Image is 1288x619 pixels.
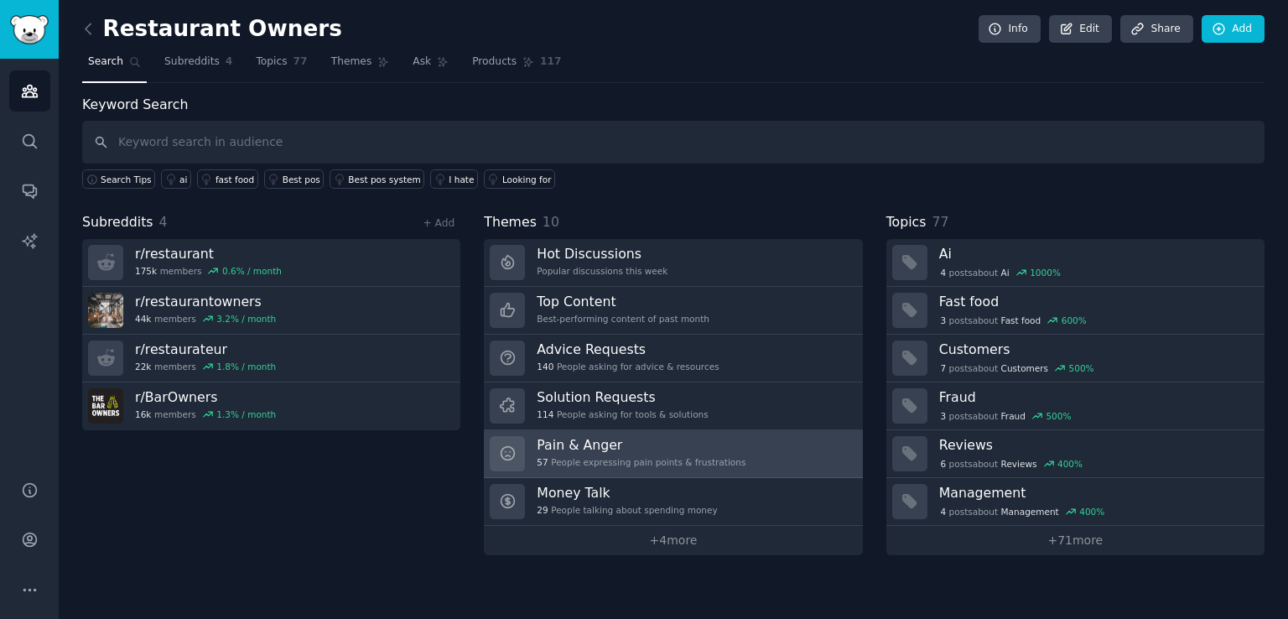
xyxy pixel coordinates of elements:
[88,55,123,70] span: Search
[82,96,188,112] label: Keyword Search
[216,174,254,185] div: fast food
[537,484,717,502] h3: Money Talk
[886,526,1265,555] a: +71more
[88,293,123,328] img: restaurantowners
[283,174,320,185] div: Best pos
[164,55,220,70] span: Subreddits
[10,15,49,44] img: GummySearch logo
[537,408,708,420] div: People asking for tools & solutions
[135,408,151,420] span: 16k
[82,212,153,233] span: Subreddits
[886,212,927,233] span: Topics
[537,245,667,263] h3: Hot Discussions
[325,49,396,83] a: Themes
[1001,315,1041,326] span: Fast food
[537,361,719,372] div: People asking for advice & resources
[1001,410,1026,422] span: Fraud
[135,265,282,277] div: members
[216,408,276,420] div: 1.3 % / month
[407,49,454,83] a: Ask
[1001,362,1048,374] span: Customers
[484,335,862,382] a: Advice Requests140People asking for advice & resources
[484,526,862,555] a: +4more
[135,361,151,372] span: 22k
[886,382,1265,430] a: Fraud3postsaboutFraud500%
[1001,458,1037,470] span: Reviews
[88,388,123,424] img: BarOwners
[939,388,1253,406] h3: Fraud
[939,361,1096,376] div: post s about
[484,287,862,335] a: Top ContentBest-performing content of past month
[430,169,478,189] a: I hate
[135,361,276,372] div: members
[484,478,862,526] a: Money Talk29People talking about spending money
[466,49,567,83] a: Products117
[537,388,708,406] h3: Solution Requests
[886,287,1265,335] a: Fast food3postsaboutFast food600%
[939,408,1073,424] div: post s about
[135,293,276,310] h3: r/ restaurantowners
[939,265,1062,280] div: post s about
[330,169,424,189] a: Best pos system
[543,214,559,230] span: 10
[82,169,155,189] button: Search Tips
[82,382,460,430] a: r/BarOwners16kmembers1.3% / month
[264,169,325,189] a: Best pos
[537,265,667,277] div: Popular discussions this week
[135,388,276,406] h3: r/ BarOwners
[1001,506,1059,518] span: Management
[331,55,372,70] span: Themes
[158,49,238,83] a: Subreddits4
[348,174,420,185] div: Best pos system
[216,313,276,325] div: 3.2 % / month
[159,214,168,230] span: 4
[82,239,460,287] a: r/restaurant175kmembers0.6% / month
[1120,15,1192,44] a: Share
[256,55,287,70] span: Topics
[939,436,1253,454] h3: Reviews
[135,408,276,420] div: members
[484,382,862,430] a: Solution Requests114People asking for tools & solutions
[502,174,552,185] div: Looking for
[161,169,191,189] a: ai
[537,341,719,358] h3: Advice Requests
[293,55,308,70] span: 77
[940,267,946,278] span: 4
[1057,458,1083,470] div: 400 %
[940,458,946,470] span: 6
[886,478,1265,526] a: Management4postsaboutManagement400%
[484,212,537,233] span: Themes
[449,174,474,185] div: I hate
[537,436,745,454] h3: Pain & Anger
[939,245,1253,263] h3: Ai
[197,169,258,189] a: fast food
[939,504,1106,519] div: post s about
[939,313,1088,328] div: post s about
[1079,506,1104,518] div: 400 %
[939,293,1253,310] h3: Fast food
[82,287,460,335] a: r/restaurantowners44kmembers3.2% / month
[135,341,276,358] h3: r/ restaurateur
[423,217,454,229] a: + Add
[537,361,553,372] span: 140
[179,174,187,185] div: ai
[1046,410,1071,422] div: 500 %
[940,362,946,374] span: 7
[537,408,553,420] span: 114
[1001,267,1010,278] span: Ai
[537,293,709,310] h3: Top Content
[537,456,548,468] span: 57
[135,245,282,263] h3: r/ restaurant
[101,174,152,185] span: Search Tips
[135,265,157,277] span: 175k
[413,55,431,70] span: Ask
[216,361,276,372] div: 1.8 % / month
[979,15,1041,44] a: Info
[939,484,1253,502] h3: Management
[82,335,460,382] a: r/restaurateur22kmembers1.8% / month
[939,341,1253,358] h3: Customers
[135,313,276,325] div: members
[940,410,946,422] span: 3
[939,456,1084,471] div: post s about
[540,55,562,70] span: 117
